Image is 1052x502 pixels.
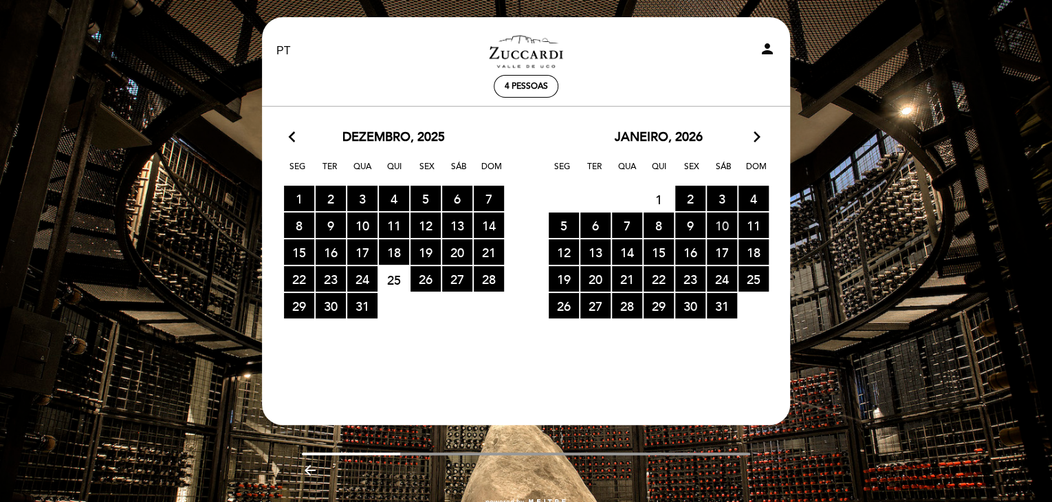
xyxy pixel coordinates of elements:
span: 29 [284,293,314,318]
span: Qua [613,160,641,185]
span: 28 [474,266,504,292]
span: 23 [675,266,705,292]
span: 30 [316,293,346,318]
span: 16 [316,239,346,265]
span: 25 [738,266,769,292]
span: 4 [738,186,769,211]
span: Dom [478,160,505,185]
span: 6 [580,212,611,238]
span: 14 [474,212,504,238]
span: 14 [612,239,642,265]
span: 27 [580,293,611,318]
i: arrow_forward_ios [751,129,763,146]
span: 24 [347,266,377,292]
i: arrow_back_ios [289,129,301,146]
span: 3 [347,186,377,211]
span: dezembro, 2025 [342,129,445,146]
span: 13 [580,239,611,265]
span: 22 [644,266,674,292]
span: 1 [284,186,314,211]
span: 26 [410,266,441,292]
span: 16 [675,239,705,265]
span: 19 [549,266,579,292]
span: 5 [549,212,579,238]
span: 5 [410,186,441,211]
i: person [759,41,776,57]
button: person [759,41,776,62]
span: 8 [284,212,314,238]
span: Sáb [446,160,473,185]
span: 9 [316,212,346,238]
span: 28 [612,293,642,318]
a: Zuccardi Valle de Uco - Turismo [440,32,612,70]
span: 31 [707,293,737,318]
span: Qua [349,160,376,185]
span: 18 [379,239,409,265]
span: 3 [707,186,737,211]
span: janeiro, 2026 [615,129,703,146]
span: 2 [675,186,705,211]
span: 12 [549,239,579,265]
span: 26 [549,293,579,318]
span: 9 [675,212,705,238]
span: 20 [442,239,472,265]
span: Qui [646,160,673,185]
i: arrow_backward [302,462,318,479]
span: 19 [410,239,441,265]
span: Seg [549,160,576,185]
span: Qui [381,160,408,185]
span: 18 [738,239,769,265]
span: 27 [442,266,472,292]
span: 11 [379,212,409,238]
span: Sex [413,160,441,185]
span: 30 [675,293,705,318]
span: 22 [284,266,314,292]
span: Dom [743,160,770,185]
span: 1 [644,186,674,212]
span: Seg [284,160,311,185]
span: 2 [316,186,346,211]
span: Ter [316,160,344,185]
span: 8 [644,212,674,238]
span: 11 [738,212,769,238]
span: 17 [707,239,737,265]
span: 4 pessoas [505,81,548,91]
span: 24 [707,266,737,292]
span: 21 [612,266,642,292]
span: 17 [347,239,377,265]
span: 21 [474,239,504,265]
span: 10 [347,212,377,238]
span: 12 [410,212,441,238]
span: Sáb [710,160,738,185]
span: 25 [379,267,409,292]
span: 13 [442,212,472,238]
span: 6 [442,186,472,211]
span: 15 [644,239,674,265]
span: Sex [678,160,705,185]
span: 4 [379,186,409,211]
span: 31 [347,293,377,318]
span: Ter [581,160,609,185]
span: 7 [612,212,642,238]
span: 20 [580,266,611,292]
span: 7 [474,186,504,211]
span: 23 [316,266,346,292]
span: 15 [284,239,314,265]
span: 10 [707,212,737,238]
span: 29 [644,293,674,318]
